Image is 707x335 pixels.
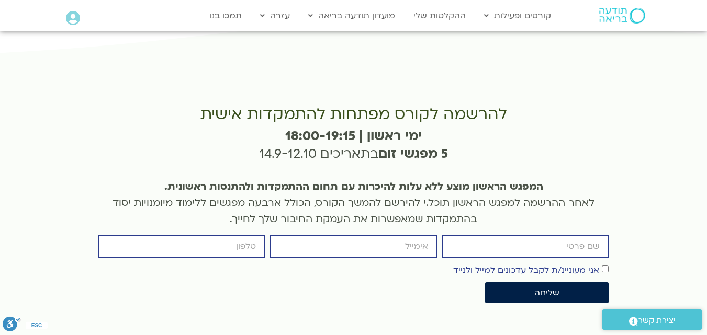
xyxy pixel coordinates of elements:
[98,235,609,308] form: טופס חדש
[204,6,247,26] a: תמכו בנו
[270,235,436,258] input: אימייל
[453,264,599,276] label: אני מעוניינ/ת לקבל עדכונים למייל ולנייד
[98,128,609,163] h3: בתאריכים 14.9-12.10
[602,309,702,330] a: יצירת קשר
[534,288,559,297] span: שליחה
[285,128,422,145] b: ימי ראשון | 18:00-19:15
[485,282,609,303] button: שליחה
[378,145,448,163] strong: 5 מפגשי זום
[479,6,556,26] a: קורסים ופעילות
[408,6,471,26] a: ההקלטות שלי
[98,106,609,123] h3: להרשמה לקורס מפתחות להתמקדות אישית
[255,6,295,26] a: עזרה
[164,180,543,193] b: המפגש הראשון מוצע ללא עלות להיכרות עם תחום ההתמקדות ולהתנסות ראשונית.
[303,6,400,26] a: מועדון תודעה בריאה
[98,179,609,227] p: לאחר ההרשמה למפגש הראשון תוכל.י להירשם להמשך הקורס, הכולל ארבעה מפגשים ללימוד מיומנויות יסוד בהתמ...
[442,235,609,258] input: שם פרטי
[638,314,676,328] span: יצירת קשר
[98,235,265,258] input: מותר להשתמש רק במספרים ותווי טלפון (#, -, *, וכו').
[599,8,645,24] img: תודעה בריאה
